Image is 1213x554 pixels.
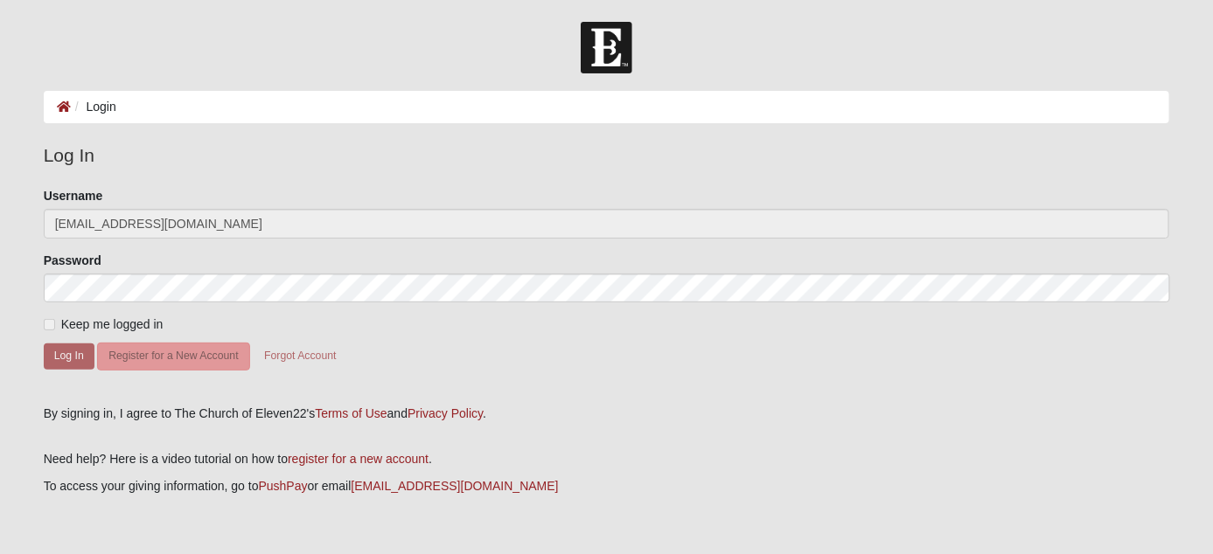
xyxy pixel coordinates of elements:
p: To access your giving information, go to or email [44,477,1170,495]
img: Church of Eleven22 Logo [581,22,632,73]
a: [EMAIL_ADDRESS][DOMAIN_NAME] [351,479,558,493]
label: Password [44,252,101,269]
a: Privacy Policy [408,406,483,420]
a: Terms of Use [315,406,387,420]
div: By signing in, I agree to The Church of Eleven22's and . [44,405,1170,423]
a: register for a new account [288,452,429,466]
button: Register for a New Account [97,343,249,370]
button: Log In [44,343,94,369]
label: Username [44,187,103,204]
span: Keep me logged in [61,317,164,331]
button: Forgot Account [253,343,347,370]
legend: Log In [44,142,1170,170]
p: Need help? Here is a video tutorial on how to . [44,450,1170,468]
li: Login [71,98,116,116]
input: Keep me logged in [44,319,55,330]
a: PushPay [259,479,308,493]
